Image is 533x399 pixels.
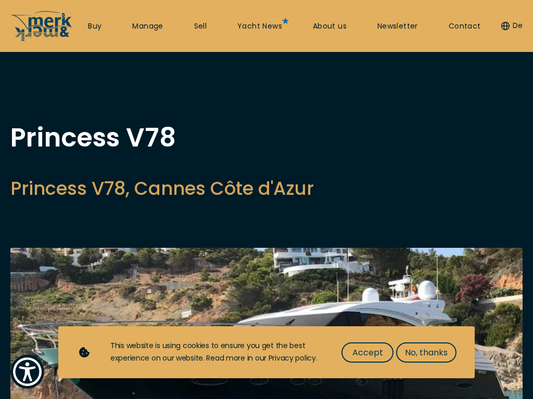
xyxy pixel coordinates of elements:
[341,342,394,363] button: Accept
[269,353,316,363] a: Privacy policy
[88,21,101,32] a: Buy
[194,21,207,32] a: Sell
[352,346,383,359] span: Accept
[10,355,44,389] button: Show Accessibility Preferences
[110,340,321,365] div: This website is using cookies to ensure you get the best experience on our website. Read more in ...
[501,21,523,31] button: De
[396,342,456,363] button: No, thanks
[313,21,347,32] a: About us
[449,21,481,32] a: Contact
[377,21,418,32] a: Newsletter
[132,21,163,32] a: Manage
[405,346,448,359] span: No, thanks
[237,21,282,32] a: Yacht News
[10,125,314,151] h1: Princess V78
[10,176,314,201] h2: Princess V78, Cannes Côte d'Azur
